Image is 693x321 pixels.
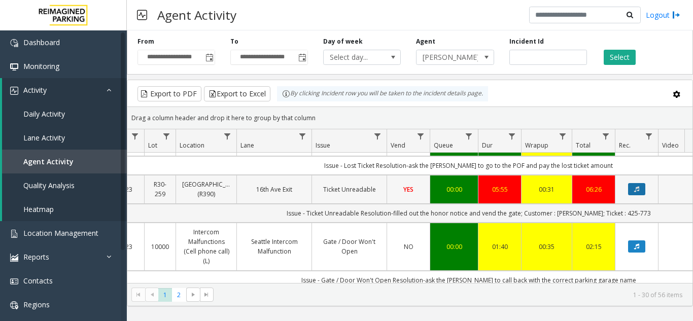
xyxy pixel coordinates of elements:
[484,242,515,252] a: 01:40
[220,291,682,299] kendo-pager-info: 1 - 30 of 56 items
[221,129,234,143] a: Location Filter Menu
[151,180,169,199] a: R30-259
[599,129,613,143] a: Total Filter Menu
[203,50,215,64] span: Toggle popup
[324,50,385,64] span: Select day...
[484,185,515,194] a: 05:55
[160,129,174,143] a: Lot Filter Menu
[23,157,74,166] span: Agent Activity
[10,277,18,286] img: 'icon'
[2,150,127,173] a: Agent Activity
[414,129,428,143] a: Vend Filter Menu
[23,204,54,214] span: Heatmap
[158,288,172,302] span: Page 1
[23,228,98,238] span: Location Management
[119,185,138,194] a: 23
[23,109,65,119] span: Daily Activity
[578,185,609,194] a: 06:26
[509,37,544,46] label: Incident Id
[318,237,380,256] a: Gate / Door Won't Open
[23,181,75,190] span: Quality Analysis
[119,242,138,252] a: 23
[23,85,47,95] span: Activity
[642,129,656,143] a: Rec. Filter Menu
[127,129,692,283] div: Data table
[23,133,65,142] span: Lane Activity
[240,141,254,150] span: Lane
[404,242,413,251] span: NO
[525,141,548,150] span: Wrapup
[482,141,493,150] span: Dur
[23,252,49,262] span: Reports
[393,185,424,194] a: YES
[528,242,566,252] a: 00:35
[662,141,679,150] span: Video
[393,242,424,252] a: NO
[462,129,476,143] a: Queue Filter Menu
[318,185,380,194] a: Ticket Unreadable
[10,254,18,262] img: 'icon'
[243,185,305,194] a: 16th Ave Exit
[23,61,59,71] span: Monitoring
[604,50,636,65] button: Select
[323,37,363,46] label: Day of week
[137,3,147,27] img: pageIcon
[148,141,157,150] span: Lot
[316,141,330,150] span: Issue
[10,63,18,71] img: 'icon'
[23,38,60,47] span: Dashboard
[189,291,197,299] span: Go to the next page
[2,102,127,126] a: Daily Activity
[646,10,680,20] a: Logout
[152,3,241,27] h3: Agent Activity
[151,242,169,252] a: 10000
[23,300,50,309] span: Regions
[23,276,53,286] span: Contacts
[417,50,478,64] span: [PERSON_NAME]
[200,288,214,302] span: Go to the last page
[403,185,413,194] span: YES
[296,50,307,64] span: Toggle popup
[186,288,200,302] span: Go to the next page
[128,129,142,143] a: H Filter Menu
[2,78,127,102] a: Activity
[416,37,435,46] label: Agent
[10,230,18,238] img: 'icon'
[436,242,472,252] a: 00:00
[556,129,570,143] a: Wrapup Filter Menu
[672,10,680,20] img: logout
[180,141,204,150] span: Location
[371,129,385,143] a: Issue Filter Menu
[296,129,309,143] a: Lane Filter Menu
[434,141,453,150] span: Queue
[277,86,488,101] div: By clicking Incident row you will be taken to the incident details page.
[391,141,405,150] span: Vend
[172,288,186,302] span: Page 2
[243,237,305,256] a: Seattle Intercom Malfunction
[182,227,230,266] a: Intercom Malfunctions (Cell phone call) (L)
[2,197,127,221] a: Heatmap
[505,129,519,143] a: Dur Filter Menu
[127,109,692,127] div: Drag a column header and drop it here to group by that column
[137,37,154,46] label: From
[230,37,238,46] label: To
[576,141,591,150] span: Total
[10,301,18,309] img: 'icon'
[2,126,127,150] a: Lane Activity
[2,173,127,197] a: Quality Analysis
[436,185,472,194] a: 00:00
[578,242,609,252] a: 02:15
[619,141,631,150] span: Rec.
[202,291,211,299] span: Go to the last page
[10,39,18,47] img: 'icon'
[282,90,290,98] img: infoIcon.svg
[528,185,566,194] a: 00:31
